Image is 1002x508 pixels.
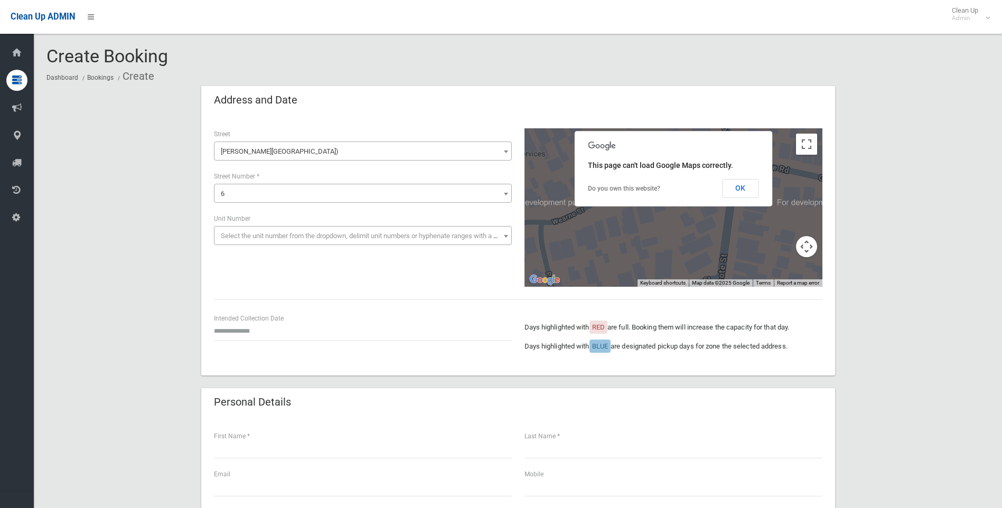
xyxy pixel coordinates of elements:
header: Personal Details [201,392,304,412]
span: Clean Up ADMIN [11,12,75,22]
span: 6 [214,184,512,203]
span: 6 [217,186,509,201]
span: BLUE [592,342,608,350]
span: 6 [221,190,224,197]
span: RED [592,323,605,331]
a: Open this area in Google Maps (opens a new window) [527,273,562,287]
small: Admin [952,14,978,22]
span: Select the unit number from the dropdown, delimit unit numbers or hyphenate ranges with a comma [221,232,516,240]
p: Days highlighted with are designated pickup days for zone the selected address. [525,340,822,353]
header: Address and Date [201,90,310,110]
img: Google [527,273,562,287]
a: Dashboard [46,74,78,81]
button: Keyboard shortcuts [640,279,686,287]
li: Create [115,67,154,86]
button: Toggle fullscreen view [796,134,817,155]
span: Map data ©2025 Google [692,280,750,286]
a: Terms (opens in new tab) [756,280,771,286]
a: Do you own this website? [588,185,660,192]
span: Clean Up [947,6,989,22]
button: Map camera controls [796,236,817,257]
span: Wearne Street (CANTERBURY 2193) [217,144,509,159]
p: Days highlighted with are full. Booking them will increase the capacity for that day. [525,321,822,334]
a: Report a map error [777,280,819,286]
span: This page can't load Google Maps correctly. [588,161,733,170]
button: OK [722,179,758,198]
a: Bookings [87,74,114,81]
span: Wearne Street (CANTERBURY 2193) [214,142,512,161]
span: Create Booking [46,45,168,67]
